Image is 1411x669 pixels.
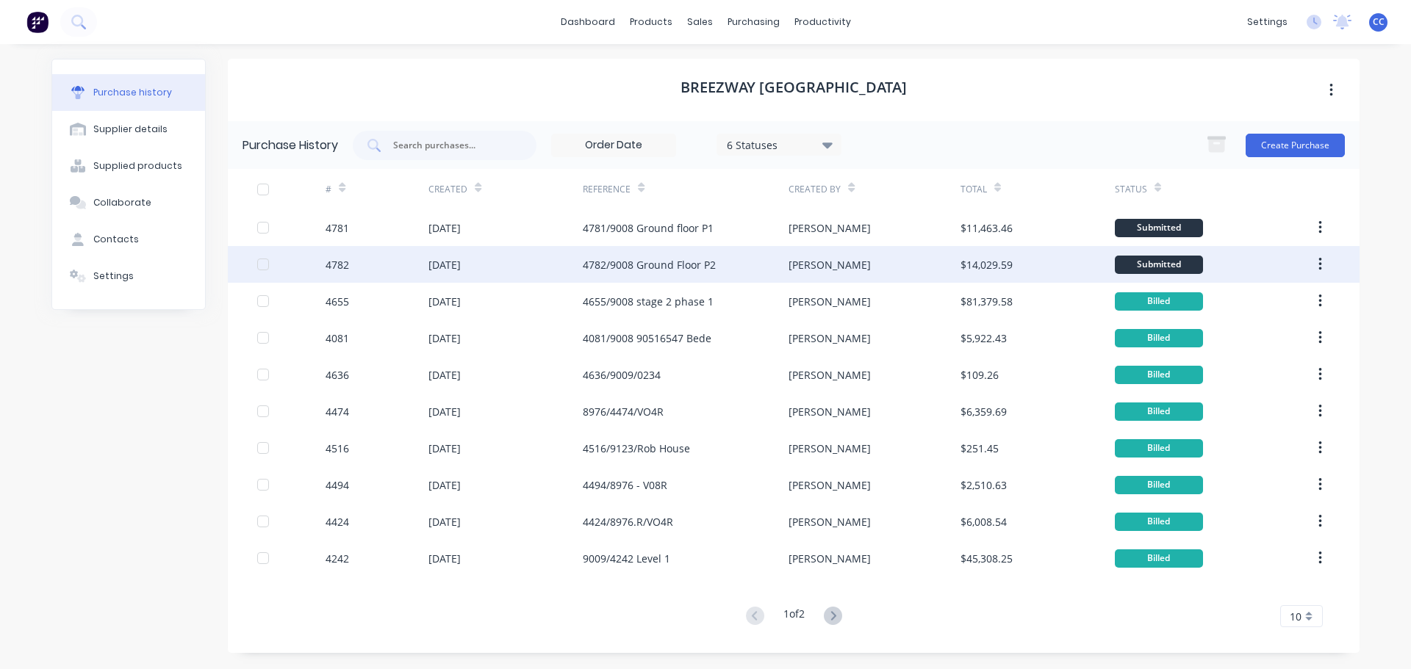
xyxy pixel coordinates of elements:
[789,220,871,236] div: [PERSON_NAME]
[961,441,999,456] div: $251.45
[961,183,987,196] div: Total
[583,477,667,493] div: 4494/8976 - V08R
[961,514,1007,529] div: $6,008.54
[26,11,49,33] img: Factory
[52,74,205,111] button: Purchase history
[326,404,349,419] div: 4474
[326,257,349,272] div: 4782
[583,294,714,309] div: 4655/9008 stage 2 phase 1
[428,330,461,346] div: [DATE]
[789,477,871,493] div: [PERSON_NAME]
[583,551,670,566] div: 9009/4242 Level 1
[680,11,720,33] div: sales
[789,183,841,196] div: Created By
[326,477,349,493] div: 4494
[1115,219,1203,237] div: Submitted
[622,11,680,33] div: products
[93,123,168,136] div: Supplier details
[961,294,1013,309] div: $81,379.58
[93,196,151,209] div: Collaborate
[1373,15,1385,29] span: CC
[787,11,858,33] div: productivity
[326,367,349,383] div: 4636
[428,404,461,419] div: [DATE]
[1246,134,1345,157] button: Create Purchase
[428,257,461,272] div: [DATE]
[789,404,871,419] div: [PERSON_NAME]
[52,148,205,184] button: Supplied products
[1115,329,1203,347] div: Billed
[326,220,349,236] div: 4781
[789,330,871,346] div: [PERSON_NAME]
[961,367,999,383] div: $109.26
[789,257,871,272] div: [PERSON_NAME]
[1115,183,1147,196] div: Status
[583,441,690,456] div: 4516/9123/Rob House
[326,183,331,196] div: #
[93,233,139,246] div: Contacts
[93,270,134,283] div: Settings
[961,551,1013,566] div: $45,308.25
[52,184,205,221] button: Collaborate
[961,257,1013,272] div: $14,029.59
[326,514,349,529] div: 4424
[428,294,461,309] div: [DATE]
[783,606,805,627] div: 1 of 2
[789,441,871,456] div: [PERSON_NAME]
[583,404,664,419] div: 8976/4474/VO4R
[789,514,871,529] div: [PERSON_NAME]
[1115,402,1203,421] div: Billed
[789,367,871,383] div: [PERSON_NAME]
[1240,11,1295,33] div: settings
[52,111,205,148] button: Supplier details
[93,86,172,99] div: Purchase history
[428,367,461,383] div: [DATE]
[961,220,1013,236] div: $11,463.46
[93,159,182,173] div: Supplied products
[961,330,1007,346] div: $5,922.43
[392,138,514,153] input: Search purchases...
[1115,549,1203,568] div: Billed
[326,330,349,346] div: 4081
[552,134,675,156] input: Order Date
[583,367,661,383] div: 4636/9009/0234
[428,441,461,456] div: [DATE]
[1115,513,1203,531] div: Billed
[326,294,349,309] div: 4655
[428,551,461,566] div: [DATE]
[428,477,461,493] div: [DATE]
[428,220,461,236] div: [DATE]
[789,551,871,566] div: [PERSON_NAME]
[428,514,461,529] div: [DATE]
[789,294,871,309] div: [PERSON_NAME]
[1115,292,1203,311] div: Billed
[961,404,1007,419] div: $6,359.69
[583,257,716,272] div: 4782/9008 Ground Floor P2
[583,220,714,236] div: 4781/9008 Ground floor P1
[52,258,205,294] button: Settings
[1115,439,1203,458] div: Billed
[326,551,349,566] div: 4242
[727,137,832,152] div: 6 Statuses
[720,11,787,33] div: purchasing
[583,183,631,196] div: Reference
[326,441,349,456] div: 4516
[681,79,907,96] h1: Breezway [GEOGRAPHIC_DATA]
[1115,476,1203,494] div: Billed
[428,183,467,196] div: Created
[1115,366,1203,384] div: Billed
[1290,609,1302,624] span: 10
[553,11,622,33] a: dashboard
[583,330,711,346] div: 4081/9008 90516547 Bede
[52,221,205,258] button: Contacts
[243,137,338,154] div: Purchase History
[961,477,1007,493] div: $2,510.63
[1115,256,1203,274] div: Submitted
[583,514,673,529] div: 4424/8976.R/VO4R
